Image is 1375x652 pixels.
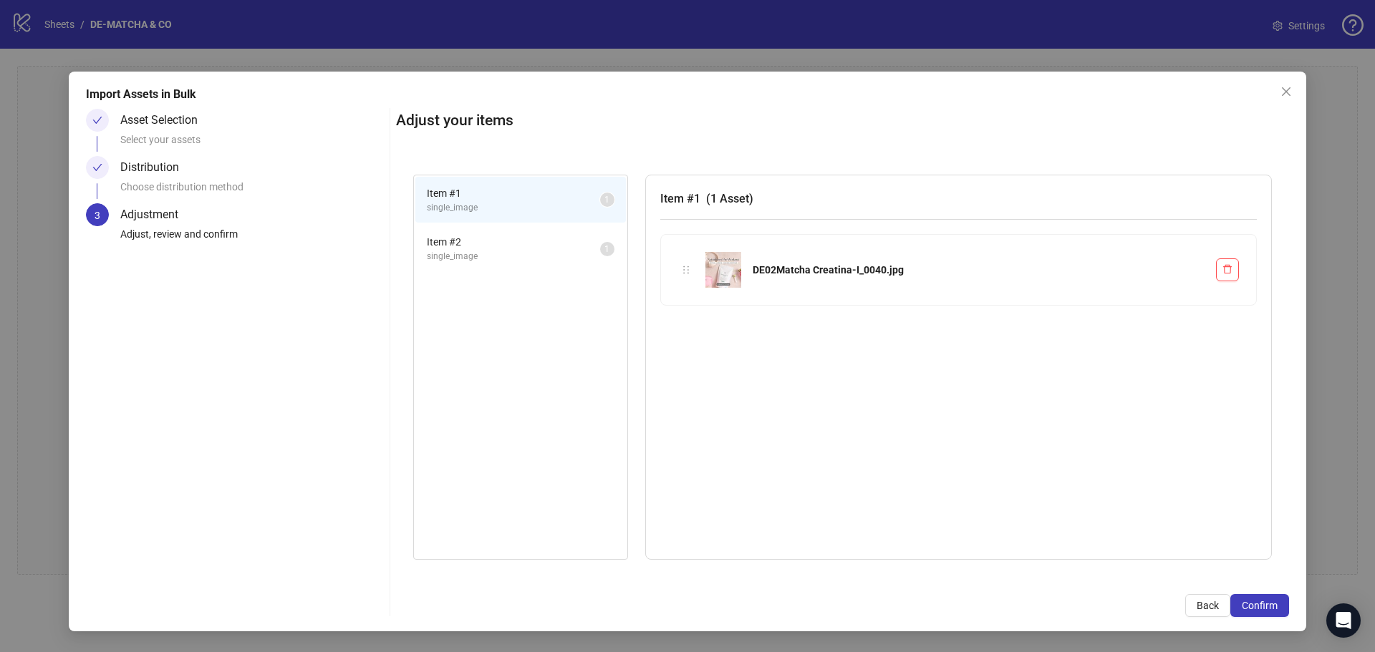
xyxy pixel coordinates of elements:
[600,242,614,256] sup: 1
[120,132,384,156] div: Select your assets
[604,244,609,254] span: 1
[1326,603,1361,638] div: Open Intercom Messenger
[92,162,102,172] span: check
[120,179,384,203] div: Choose distribution method
[660,190,1257,208] h3: Item # 1
[427,250,600,263] span: single_image
[120,109,209,132] div: Asset Selection
[1222,264,1232,274] span: delete
[705,252,741,288] img: DE02Matcha Creatina-I_0040.jpg
[120,156,190,179] div: Distribution
[95,210,100,221] span: 3
[86,86,1289,103] div: Import Assets in Bulk
[1197,600,1219,611] span: Back
[1275,80,1298,103] button: Close
[604,195,609,205] span: 1
[706,192,753,205] span: ( 1 Asset )
[1280,86,1292,97] span: close
[1216,258,1239,281] button: Delete
[681,265,691,275] span: holder
[427,185,600,201] span: Item # 1
[753,262,1205,278] div: DE02Matcha Creatina-I_0040.jpg
[396,109,1289,132] h2: Adjust your items
[678,262,694,278] div: holder
[1242,600,1278,611] span: Confirm
[120,226,384,250] div: Adjust, review and confirm
[92,115,102,125] span: check
[120,203,190,226] div: Adjustment
[427,234,600,250] span: Item # 2
[427,201,600,215] span: single_image
[600,193,614,207] sup: 1
[1230,594,1289,617] button: Confirm
[1185,594,1230,617] button: Back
